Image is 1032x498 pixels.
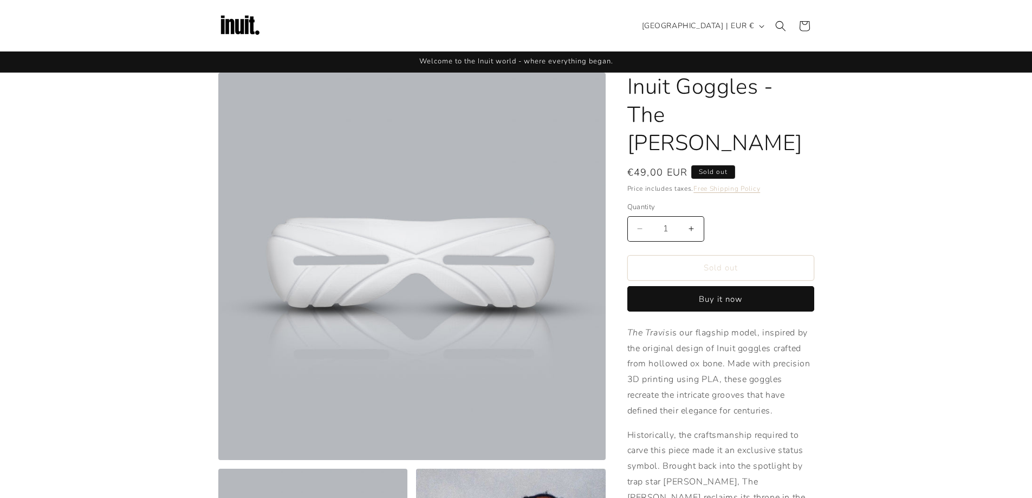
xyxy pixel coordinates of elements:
[627,202,814,213] label: Quantity
[627,73,814,157] h1: Inuit Goggles - The [PERSON_NAME]
[642,20,754,31] span: [GEOGRAPHIC_DATA] | EUR €
[627,286,814,312] button: Buy it now
[218,51,814,72] div: Announcement
[627,183,814,194] div: Price includes taxes.
[627,165,688,180] span: €49,00 EUR
[693,184,760,193] a: Free Shipping Policy
[769,14,793,38] summary: Search
[627,327,670,339] em: The Travis
[218,4,262,48] img: Inuit Logo
[627,255,814,281] button: Sold out
[691,165,735,179] span: Sold out
[635,16,769,36] button: [GEOGRAPHIC_DATA] | EUR €
[627,325,814,419] p: is our flagship model, inspired by the original design of Inuit goggles crafted from hollowed ox ...
[419,56,613,66] span: Welcome to the Inuit world - where everything began.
